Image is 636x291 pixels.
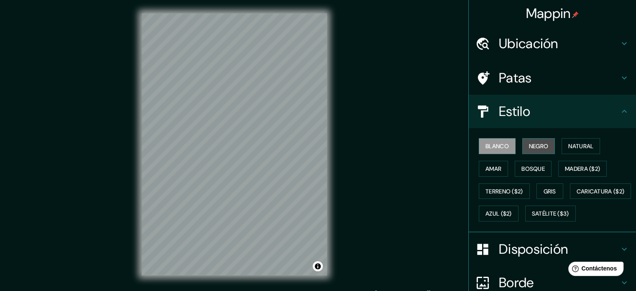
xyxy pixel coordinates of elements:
[536,183,563,199] button: Gris
[562,258,627,282] iframe: Lanzador de widgets de ayuda
[469,95,636,128] div: Estilo
[313,261,323,271] button: Activar o desactivar atribución
[570,183,631,199] button: Caricatura ($2)
[529,142,549,150] font: Negro
[479,206,519,221] button: Azul ($2)
[515,161,552,177] button: Bosque
[469,61,636,95] div: Patas
[499,69,532,87] font: Patas
[142,13,327,276] canvas: Mapa
[572,11,579,18] img: pin-icon.png
[469,27,636,60] div: Ubicación
[499,103,530,120] font: Estilo
[499,35,558,52] font: Ubicación
[469,232,636,266] div: Disposición
[565,165,600,173] font: Madera ($2)
[558,161,607,177] button: Madera ($2)
[577,188,625,195] font: Caricatura ($2)
[499,240,568,258] font: Disposición
[485,142,509,150] font: Blanco
[525,206,576,221] button: Satélite ($3)
[568,142,593,150] font: Natural
[485,210,512,218] font: Azul ($2)
[526,5,571,22] font: Mappin
[485,188,523,195] font: Terreno ($2)
[562,138,600,154] button: Natural
[522,138,555,154] button: Negro
[544,188,556,195] font: Gris
[479,138,516,154] button: Blanco
[479,161,508,177] button: Amar
[485,165,501,173] font: Amar
[479,183,530,199] button: Terreno ($2)
[532,210,569,218] font: Satélite ($3)
[521,165,545,173] font: Bosque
